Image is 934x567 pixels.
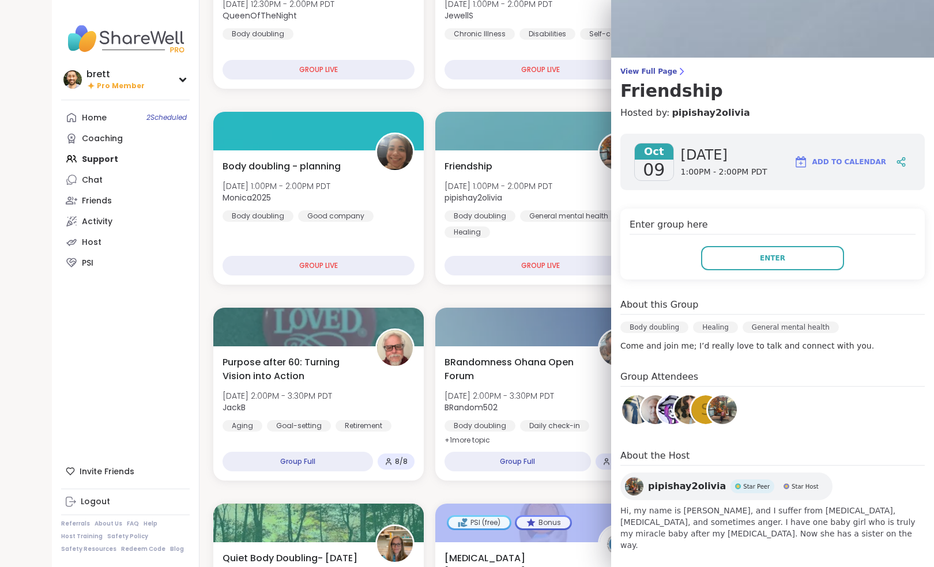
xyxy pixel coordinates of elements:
[449,517,510,528] div: PSI (free)
[620,106,925,120] h4: Hosted by:
[146,113,187,122] span: 2 Scheduled
[82,258,93,269] div: PSI
[63,70,82,89] img: brett
[445,452,590,471] div: Group Full
[794,155,808,169] img: ShareWell Logomark
[693,322,738,333] div: Healing
[170,545,184,553] a: Blog
[61,211,190,232] a: Activity
[223,402,246,413] b: JackB
[223,356,363,383] span: Purpose after 60: Turning Vision into Action
[625,477,643,496] img: pipishay2olivia
[445,60,637,80] div: GROUP LIVE
[681,146,767,164] span: [DATE]
[107,532,148,540] a: Safety Policy
[223,390,332,402] span: [DATE] 2:00PM - 3:30PM PDT
[223,180,330,192] span: [DATE] 1:00PM - 2:00PM PDT
[630,218,916,235] h4: Enter group here
[223,28,293,40] div: Body doubling
[743,322,839,333] div: General mental health
[445,256,637,275] div: GROUP LIVE
[82,237,101,248] div: Host
[641,395,670,424] img: mikewinokurmw
[61,18,190,59] img: ShareWell Nav Logo
[445,420,515,432] div: Body doubling
[377,330,413,366] img: JackB
[267,420,331,432] div: Goal-setting
[127,520,139,528] a: FAQ
[61,520,90,528] a: Referrals
[395,457,408,466] span: 8 / 8
[520,210,617,222] div: General mental health
[620,67,925,101] a: View Full PageFriendship
[622,395,651,424] img: KarmaKat42
[517,517,570,528] div: Bonus
[82,175,103,186] div: Chat
[635,143,673,160] span: Oct
[600,526,635,562] img: PSIHost2
[648,479,726,493] span: pipishay2olivia
[620,394,653,426] a: KarmaKat42
[658,395,687,424] img: Tiffanyaka
[701,246,844,270] button: Enter
[223,210,293,222] div: Body doubling
[789,148,891,176] button: Add to Calendar
[445,390,554,402] span: [DATE] 2:00PM - 3:30PM PDT
[61,532,103,540] a: Host Training
[620,322,688,333] div: Body doubling
[639,394,672,426] a: mikewinokurmw
[86,68,145,81] div: brett
[61,190,190,211] a: Friends
[620,340,925,351] p: Come and join me; I’d really love to talk and connect with you.
[336,420,391,432] div: Retirement
[82,112,107,124] div: Home
[445,160,492,173] span: Friendship
[600,134,635,170] img: pipishay2olivia
[445,192,502,203] b: pipishay2olivia
[61,545,116,553] a: Safety Resources
[377,134,413,170] img: Monica2025
[82,216,112,228] div: Activity
[784,483,789,489] img: Star Host
[672,106,750,120] a: pipishay2olivia
[61,252,190,273] a: PSI
[735,483,741,489] img: Star Peer
[673,394,705,426] a: SinnersWinSometimes
[708,395,737,424] img: pipishay2olivia
[298,210,374,222] div: Good company
[121,545,165,553] a: Redeem Code
[656,394,688,426] a: Tiffanyaka
[445,402,498,413] b: BRandom502
[620,67,925,76] span: View Full Page
[445,10,473,21] b: JewellS
[445,226,490,238] div: Healing
[223,160,341,173] span: Body doubling - planning
[144,520,157,528] a: Help
[223,60,415,80] div: GROUP LIVE
[61,232,190,252] a: Host
[223,452,373,471] div: Group Full
[706,394,739,426] a: pipishay2olivia
[82,133,123,145] div: Coaching
[620,505,925,551] span: Hi, my name is [PERSON_NAME], and I suffer from [MEDICAL_DATA], [MEDICAL_DATA], and sometimes ang...
[61,169,190,190] a: Chat
[681,167,767,178] span: 1:00PM - 2:00PM PDT
[620,449,925,466] h4: About the Host
[701,399,711,421] span: s
[675,395,703,424] img: SinnersWinSometimes
[97,81,145,91] span: Pro Member
[760,253,785,263] span: Enter
[445,210,515,222] div: Body doubling
[519,28,575,40] div: Disabilities
[620,81,925,101] h3: Friendship
[61,492,190,512] a: Logout
[445,180,552,192] span: [DATE] 1:00PM - 2:00PM PDT
[82,195,112,207] div: Friends
[620,472,833,500] a: pipishay2oliviapipishay2oliviaStar PeerStar PeerStar HostStar Host
[643,160,665,180] span: 09
[81,496,110,508] div: Logout
[580,28,631,40] div: Self-care
[61,461,190,482] div: Invite Friends
[812,157,886,167] span: Add to Calendar
[223,420,262,432] div: Aging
